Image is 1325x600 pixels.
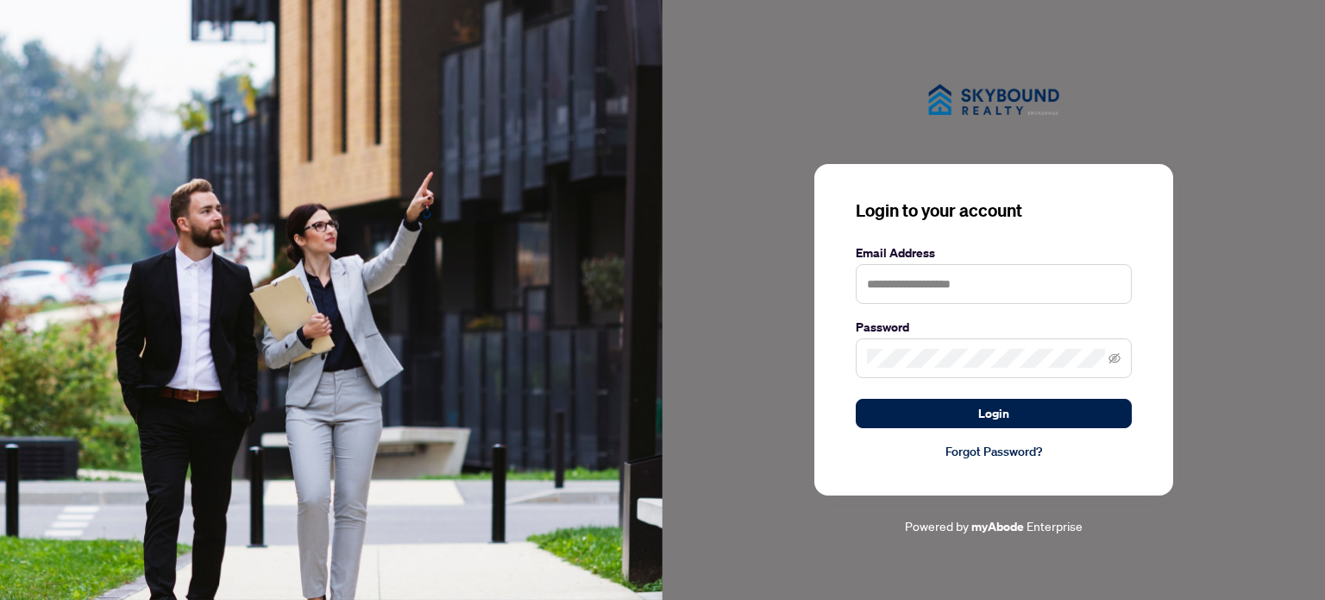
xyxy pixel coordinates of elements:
label: Password [856,318,1132,337]
a: Forgot Password? [856,442,1132,461]
h3: Login to your account [856,199,1132,223]
span: Login [978,400,1009,427]
img: ma-logo [907,64,1080,136]
button: Login [856,399,1132,428]
label: Email Address [856,243,1132,262]
a: myAbode [971,517,1024,536]
span: eye-invisible [1108,352,1121,364]
span: Enterprise [1027,518,1083,534]
span: Powered by [905,518,969,534]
